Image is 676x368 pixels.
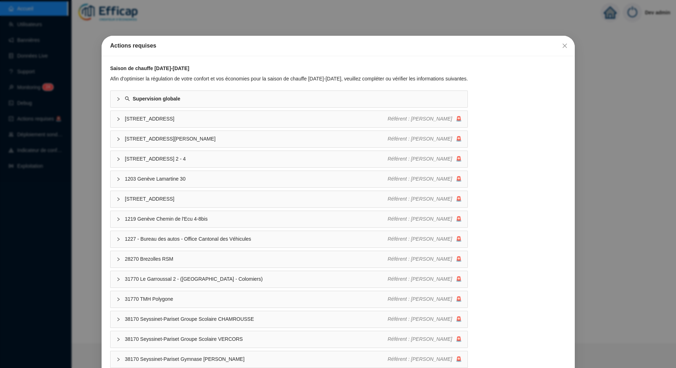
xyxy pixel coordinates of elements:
span: collapsed [116,217,121,221]
div: 31770 TMH PolygoneRéférent : [PERSON_NAME]🚨 [111,291,467,308]
span: collapsed [116,137,121,141]
div: [STREET_ADDRESS] 2 - 4Référent : [PERSON_NAME]🚨 [111,151,467,167]
span: search [125,96,130,101]
strong: Supervision globale [133,96,180,102]
span: collapsed [116,197,121,201]
span: 38170 Seyssinet-Pariset Groupe Scolaire CHAMROUSSE [125,315,388,323]
span: collapsed [116,237,121,241]
div: 🚨 [387,155,462,163]
div: 31770 Le Garroussal 2 - ([GEOGRAPHIC_DATA] - Colomiers)Référent : [PERSON_NAME]🚨 [111,271,467,288]
div: 🚨 [387,195,462,203]
span: collapsed [116,277,121,281]
span: close [562,43,568,49]
span: 38170 Seyssinet-Pariset Gymnase [PERSON_NAME] [125,355,388,363]
span: 31770 Le Garroussal 2 - ([GEOGRAPHIC_DATA] - Colomiers) [125,275,388,283]
span: Référent : [PERSON_NAME] [387,356,452,362]
div: 🚨 [387,295,462,303]
div: 🚨 [387,255,462,263]
span: Référent : [PERSON_NAME] [387,176,452,182]
span: Référent : [PERSON_NAME] [387,196,452,202]
div: 🚨 [387,315,462,323]
span: collapsed [116,177,121,181]
div: Supervision globale [111,91,467,107]
div: [STREET_ADDRESS]Référent : [PERSON_NAME]🚨 [111,191,467,207]
div: 🚨 [387,355,462,363]
div: 🚨 [387,115,462,123]
span: [STREET_ADDRESS] [125,115,388,123]
span: collapsed [116,157,121,161]
div: 🚨 [387,175,462,183]
span: Référent : [PERSON_NAME] [387,256,452,262]
span: [STREET_ADDRESS] [125,195,388,203]
div: 🚨 [387,275,462,283]
span: Référent : [PERSON_NAME] [387,336,452,342]
span: [STREET_ADDRESS] 2 - 4 [125,155,388,163]
span: collapsed [116,117,121,121]
span: 28270 Brezolles RSM [125,255,388,263]
div: 1227 - Bureau des autos - Office Cantonal des VéhiculesRéférent : [PERSON_NAME]🚨 [111,231,467,247]
span: Référent : [PERSON_NAME] [387,116,452,122]
div: 38170 Seyssinet-Pariset Gymnase [PERSON_NAME]Référent : [PERSON_NAME]🚨 [111,351,467,368]
span: 1219 Genève Chemin de l'Ecu 4-8bis [125,215,388,223]
span: [STREET_ADDRESS][PERSON_NAME] [125,135,388,143]
span: Référent : [PERSON_NAME] [387,316,452,322]
span: Référent : [PERSON_NAME] [387,136,452,142]
div: [STREET_ADDRESS][PERSON_NAME]Référent : [PERSON_NAME]🚨 [111,131,467,147]
div: Afin d'optimiser la régulation de votre confort et vos économies pour la saison de chauffe [DATE]... [110,75,468,83]
span: 1227 - Bureau des autos - Office Cantonal des Véhicules [125,235,388,243]
div: 🚨 [387,215,462,223]
span: collapsed [116,257,121,261]
span: Référent : [PERSON_NAME] [387,276,452,282]
span: collapsed [116,317,121,322]
span: Référent : [PERSON_NAME] [387,216,452,222]
div: 38170 Seyssinet-Pariset Groupe Scolaire VERCORSRéférent : [PERSON_NAME]🚨 [111,331,467,348]
span: 1203 Genève Lamartine 30 [125,175,388,183]
div: 1203 Genève Lamartine 30Référent : [PERSON_NAME]🚨 [111,171,467,187]
span: Référent : [PERSON_NAME] [387,236,452,242]
span: 31770 TMH Polygone [125,295,388,303]
div: 🚨 [387,335,462,343]
strong: Saison de chauffe [DATE]-[DATE] [110,65,189,71]
div: 28270 Brezolles RSMRéférent : [PERSON_NAME]🚨 [111,251,467,268]
div: 🚨 [387,235,462,243]
div: 🚨 [387,135,462,143]
span: Référent : [PERSON_NAME] [387,156,452,162]
span: collapsed [116,337,121,342]
div: 38170 Seyssinet-Pariset Groupe Scolaire CHAMROUSSERéférent : [PERSON_NAME]🚨 [111,311,467,328]
div: Actions requises [110,41,566,50]
span: 38170 Seyssinet-Pariset Groupe Scolaire VERCORS [125,335,388,343]
div: 1219 Genève Chemin de l'Ecu 4-8bisRéférent : [PERSON_NAME]🚨 [111,211,467,227]
span: collapsed [116,357,121,362]
span: Référent : [PERSON_NAME] [387,296,452,302]
button: Close [559,40,570,51]
span: collapsed [116,297,121,301]
span: Fermer [559,43,570,49]
div: [STREET_ADDRESS]Référent : [PERSON_NAME]🚨 [111,111,467,127]
span: collapsed [116,97,121,101]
